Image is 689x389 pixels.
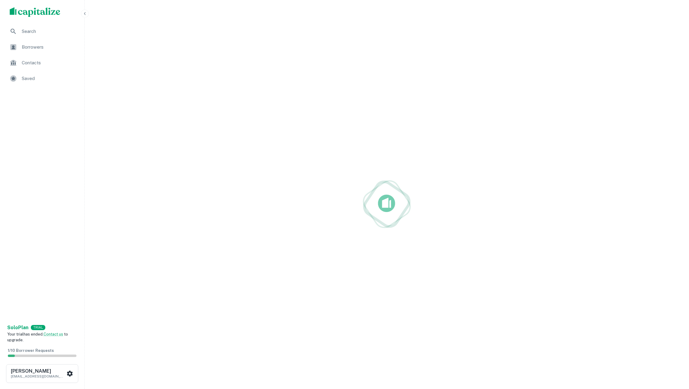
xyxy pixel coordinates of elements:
button: [PERSON_NAME][EMAIL_ADDRESS][DOMAIN_NAME] [6,364,78,383]
span: Search [22,28,76,35]
p: [EMAIL_ADDRESS][DOMAIN_NAME] [11,374,65,379]
a: Contact us [44,332,63,336]
img: capitalize-logo.png [10,7,60,17]
span: Saved [22,75,76,82]
a: Contacts [5,56,79,70]
iframe: Chat Widget [659,341,689,370]
h6: [PERSON_NAME] [11,369,65,374]
strong: Solo Plan [7,325,28,330]
a: Saved [5,71,79,86]
span: 1 / 10 Borrower Requests [8,348,54,353]
a: SoloPlan [7,324,28,331]
span: Borrowers [22,43,76,51]
span: Your trial has ended. to upgrade. [7,332,68,342]
span: Contacts [22,59,76,66]
a: Borrowers [5,40,79,54]
div: TRIAL [31,325,45,330]
a: Search [5,24,79,39]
